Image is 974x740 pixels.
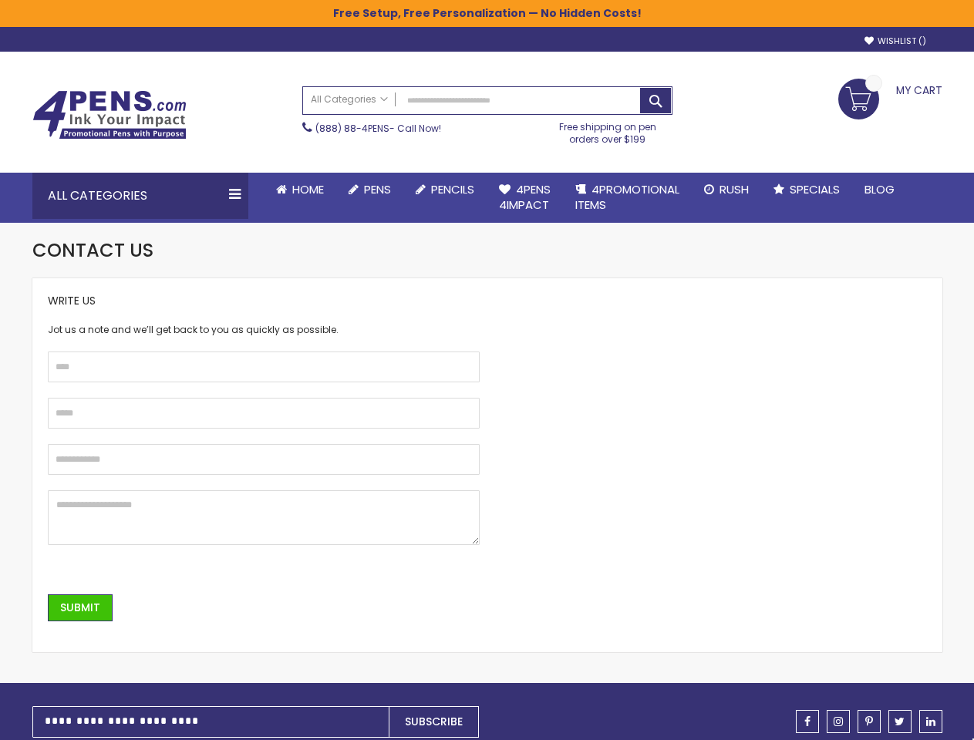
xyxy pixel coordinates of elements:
a: Home [264,173,336,207]
span: 4PROMOTIONAL ITEMS [575,181,679,213]
span: Submit [60,600,100,615]
span: Contact Us [32,237,153,263]
a: facebook [796,710,819,733]
span: Write Us [48,293,96,308]
span: 4Pens 4impact [499,181,551,213]
div: Free shipping on pen orders over $199 [543,115,672,146]
span: - Call Now! [315,122,441,135]
span: linkedin [926,716,935,727]
a: Wishlist [864,35,926,47]
a: linkedin [919,710,942,733]
a: All Categories [303,87,396,113]
img: 4Pens Custom Pens and Promotional Products [32,90,187,140]
span: All Categories [311,93,388,106]
a: 4PROMOTIONALITEMS [563,173,692,223]
span: facebook [804,716,811,727]
span: twitter [895,716,905,727]
button: Submit [48,594,113,621]
div: All Categories [32,173,248,219]
div: Jot us a note and we’ll get back to you as quickly as possible. [48,324,480,336]
span: Home [292,181,324,197]
a: 4Pens4impact [487,173,563,223]
a: twitter [888,710,912,733]
span: Blog [864,181,895,197]
span: Subscribe [405,714,463,729]
span: Specials [790,181,840,197]
button: Subscribe [389,706,479,738]
span: Pencils [431,181,474,197]
a: pinterest [858,710,881,733]
a: Pens [336,173,403,207]
span: Rush [720,181,749,197]
span: Pens [364,181,391,197]
a: instagram [827,710,850,733]
a: Rush [692,173,761,207]
a: Blog [852,173,907,207]
span: pinterest [865,716,873,727]
a: Specials [761,173,852,207]
span: instagram [834,716,843,727]
a: Pencils [403,173,487,207]
a: (888) 88-4PENS [315,122,389,135]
